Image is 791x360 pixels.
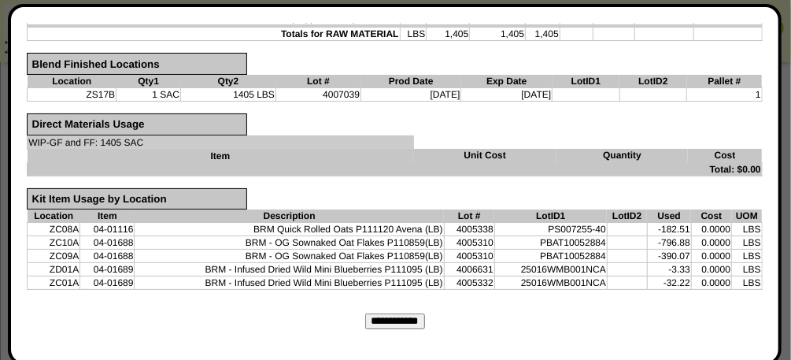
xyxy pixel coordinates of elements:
th: Item [28,149,413,162]
td: 04-01116 [80,223,135,236]
th: Quantity [556,149,688,162]
td: 4005332 [444,276,494,290]
th: Qty1 [116,75,181,88]
td: 4006631 [444,263,494,276]
td: -390.07 [647,250,691,263]
div: Blend Finished Locations [27,53,246,75]
td: 1,405 [470,28,526,41]
th: Cost [688,149,762,162]
td: LBS [732,250,763,263]
th: Description [135,210,444,223]
td: 0.0000 [691,223,731,236]
th: Exp Date [461,75,553,88]
td: 1 SAC [116,87,181,101]
th: LotID2 [619,75,686,88]
td: ZC01A [28,276,80,290]
td: BRM Quick Rolled Oats P111120 Avena (LB) [135,223,444,236]
th: Used [647,210,691,223]
td: 4007039 [275,87,360,101]
td: 1405 LBS [180,87,275,101]
td: 1 [687,87,763,101]
th: Location [28,210,80,223]
td: [DATE] [461,87,553,101]
th: UOM [732,210,763,223]
td: LBS [400,28,427,41]
td: PBAT10052884 [494,250,607,263]
td: 0.0000 [691,263,731,276]
th: Lot # [275,75,360,88]
td: PS007255-40 [494,223,607,236]
th: Qty2 [180,75,275,88]
td: 4005310 [444,250,494,263]
td: 04-01688 [80,236,135,250]
td: -796.88 [647,236,691,250]
td: Total: $0.00 [28,162,763,176]
td: BRM - Infused Dried Wild Mini Blueberries P111095 (LB) [135,263,444,276]
td: LBS [732,263,763,276]
td: 0.0000 [691,276,731,290]
td: 25016WMB001NCA [494,276,607,290]
th: Lot # [444,210,494,223]
th: Prod Date [360,75,460,88]
td: LBS [732,223,763,236]
td: 04-01689 [80,263,135,276]
td: 1,405 [427,28,470,41]
th: Item [80,210,135,223]
td: BRM - Infused Dried Wild Mini Blueberries P111095 (LB) [135,276,444,290]
td: 0.0000 [691,236,731,250]
th: LotID1 [553,75,619,88]
td: 25016WMB001NCA [494,263,607,276]
th: LotID2 [607,210,647,223]
td: BRM - OG Sownaked Oat Flakes P110859(LB) [135,236,444,250]
td: BRM - OG Sownaked Oat Flakes P110859(LB) [135,250,444,263]
td: 4005338 [444,223,494,236]
th: LotID1 [494,210,607,223]
div: Direct Materials Usage [27,113,246,135]
td: LBS [732,236,763,250]
td: -32.22 [647,276,691,290]
th: Pallet # [687,75,763,88]
td: 04-01689 [80,276,135,290]
th: Cost [691,210,731,223]
td: Totals for RAW MATERIAL [28,28,400,41]
td: WIP-GF and FF: 1405 SAC [28,135,413,149]
td: [DATE] [360,87,460,101]
td: 0.0000 [691,250,731,263]
div: Kit Item Usage by Location [27,188,246,210]
td: PBAT10052884 [494,236,607,250]
td: -182.51 [647,223,691,236]
th: Location [28,75,116,88]
td: 04-01688 [80,250,135,263]
td: ZD01A [28,263,80,276]
td: LBS [732,276,763,290]
td: ZC08A [28,223,80,236]
th: Unit Cost [413,149,556,162]
td: ZC10A [28,236,80,250]
td: -3.33 [647,263,691,276]
td: 1,405 [526,28,560,41]
td: ZC09A [28,250,80,263]
td: ZS17B [28,87,116,101]
td: 4005310 [444,236,494,250]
